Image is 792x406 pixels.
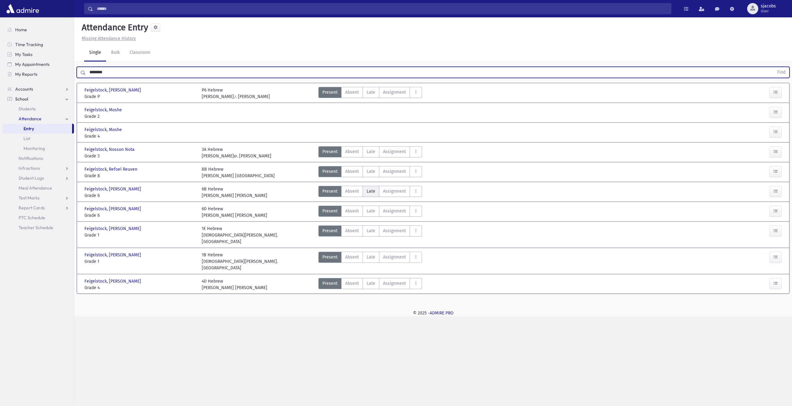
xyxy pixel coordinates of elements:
[318,225,422,245] div: AttTypes
[322,188,338,194] span: Present
[367,228,375,234] span: Late
[84,173,196,179] span: Grade 8
[19,116,41,122] span: Attendance
[79,36,136,41] a: Missing Attendance History
[2,49,74,59] a: My Tasks
[24,126,34,131] span: Entry
[322,280,338,287] span: Present
[84,192,196,199] span: Grade 6
[19,225,53,230] span: Teacher Schedule
[93,3,671,14] input: Search
[84,146,136,153] span: Feigelstock, Nosson Nota
[318,166,422,179] div: AttTypes
[2,59,74,69] a: My Appointments
[19,165,40,171] span: Infractions
[15,86,33,92] span: Accounts
[2,114,74,124] a: Attendance
[84,278,142,284] span: Feigelstock, [PERSON_NAME]
[367,254,375,260] span: Late
[367,168,375,175] span: Late
[383,188,406,194] span: Assignment
[367,188,375,194] span: Late
[24,146,45,151] span: Monitoring
[84,232,196,238] span: Grade 1
[84,225,142,232] span: Feigelstock, [PERSON_NAME]
[84,186,142,192] span: Feigelstock, [PERSON_NAME]
[202,206,267,219] div: 6D Hebrew [PERSON_NAME] [PERSON_NAME]
[202,278,267,291] div: 4D Hebrew [PERSON_NAME] [PERSON_NAME]
[202,166,275,179] div: 8B Hebrew [PERSON_NAME] [GEOGRAPHIC_DATA]
[19,215,45,220] span: PTC Schedule
[15,27,27,32] span: Home
[322,228,338,234] span: Present
[5,2,41,15] img: AdmirePro
[202,252,313,271] div: 1B Hebrew [DEMOGRAPHIC_DATA][PERSON_NAME]. [GEOGRAPHIC_DATA]
[367,148,375,155] span: Late
[430,310,454,316] a: ADMIRE PRO
[2,40,74,49] a: Time Tracking
[79,22,148,33] h5: Attendance Entry
[15,62,49,67] span: My Appointments
[2,25,74,35] a: Home
[84,133,196,139] span: Grade 4
[2,203,74,213] a: Report Cards
[761,9,776,14] span: User
[84,113,196,120] span: Grade 2
[19,106,36,112] span: Students
[19,185,52,191] span: Meal Attendance
[84,153,196,159] span: Grade 3
[345,89,359,96] span: Absent
[15,42,43,47] span: Time Tracking
[2,84,74,94] a: Accounts
[318,252,422,271] div: AttTypes
[322,168,338,175] span: Present
[322,89,338,96] span: Present
[84,206,142,212] span: Feigelstock, [PERSON_NAME]
[322,148,338,155] span: Present
[2,193,74,203] a: Test Marks
[318,87,422,100] div: AttTypes
[318,278,422,291] div: AttTypes
[202,225,313,245] div: 1E Hebrew [DEMOGRAPHIC_DATA][PERSON_NAME]. [GEOGRAPHIC_DATA]
[322,254,338,260] span: Present
[2,104,74,114] a: Students
[82,36,136,41] u: Missing Attendance History
[202,186,267,199] div: 6B Hebrew [PERSON_NAME] [PERSON_NAME]
[2,163,74,173] a: Infractions
[345,208,359,214] span: Absent
[383,254,406,260] span: Assignment
[318,206,422,219] div: AttTypes
[761,4,776,9] span: sjacobs
[2,134,74,143] a: List
[367,208,375,214] span: Late
[84,310,782,316] div: © 2025 -
[84,166,139,173] span: Feigelstock, Refoel Reuven
[2,183,74,193] a: Meal Attendance
[345,254,359,260] span: Absent
[24,136,30,141] span: List
[19,195,40,201] span: Test Marks
[322,208,338,214] span: Present
[19,156,43,161] span: Notifications
[773,67,789,78] button: Find
[2,213,74,223] a: PTC Schedule
[84,212,196,219] span: Grade 6
[19,175,44,181] span: Student Logs
[2,173,74,183] a: Student Logs
[84,87,142,93] span: Feigelstock, [PERSON_NAME]
[345,148,359,155] span: Absent
[15,71,37,77] span: My Reports
[84,93,196,100] span: Grade P
[2,223,74,233] a: Teacher Schedule
[383,228,406,234] span: Assignment
[367,280,375,287] span: Late
[383,89,406,96] span: Assignment
[2,124,72,134] a: Entry
[383,208,406,214] span: Assignment
[202,87,270,100] div: P6 Hebrew [PERSON_NAME].י. [PERSON_NAME]
[345,168,359,175] span: Absent
[318,186,422,199] div: AttTypes
[345,228,359,234] span: Absent
[84,284,196,291] span: Grade 4
[2,143,74,153] a: Monitoring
